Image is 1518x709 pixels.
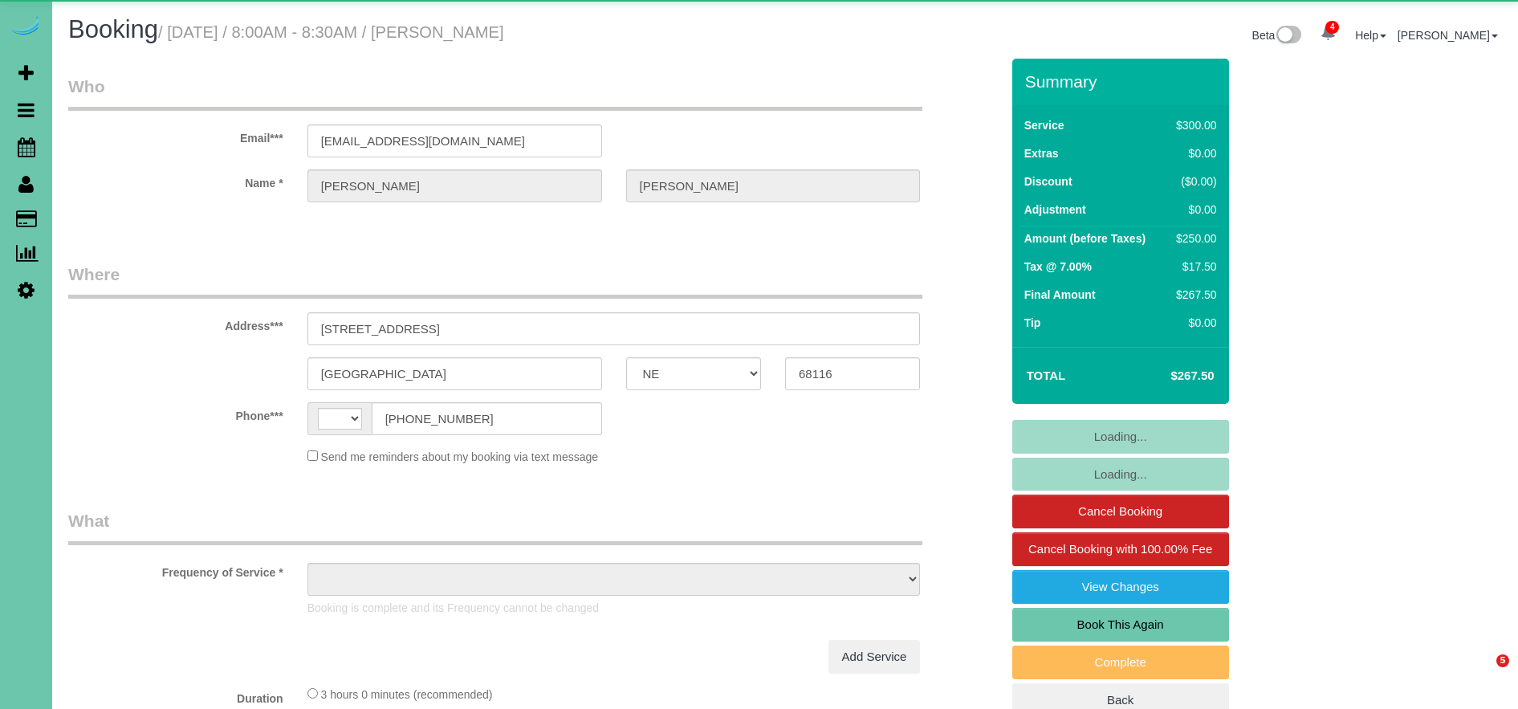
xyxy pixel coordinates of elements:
[56,169,295,191] label: Name *
[1398,29,1498,42] a: [PERSON_NAME]
[1170,315,1216,331] div: $0.00
[1463,654,1502,693] iframe: Intercom live chat
[158,23,504,41] small: / [DATE] / 8:00AM - 8:30AM / [PERSON_NAME]
[1024,259,1092,275] label: Tax @ 7.00%
[1170,117,1216,133] div: $300.00
[1024,145,1059,161] label: Extras
[1024,315,1041,331] label: Tip
[1024,230,1146,247] label: Amount (before Taxes)
[68,509,922,545] legend: What
[828,640,921,674] a: Add Service
[321,688,493,701] span: 3 hours 0 minutes (recommended)
[1024,202,1086,218] label: Adjustment
[1252,29,1302,42] a: Beta
[1170,287,1216,303] div: $267.50
[1027,369,1066,382] strong: Total
[1170,173,1216,189] div: ($0.00)
[10,16,42,39] img: Automaid Logo
[68,75,922,111] legend: Who
[1170,202,1216,218] div: $0.00
[1170,230,1216,247] div: $250.00
[1355,29,1386,42] a: Help
[1275,26,1301,47] img: New interface
[1012,495,1229,528] a: Cancel Booking
[1012,608,1229,642] a: Book This Again
[1024,173,1072,189] label: Discount
[68,15,158,43] span: Booking
[1024,287,1096,303] label: Final Amount
[307,600,921,616] p: Booking is complete and its Frequency cannot be changed
[1012,570,1229,604] a: View Changes
[56,685,295,707] label: Duration
[321,450,599,463] span: Send me reminders about my booking via text message
[1312,16,1344,51] a: 4
[1012,532,1229,566] a: Cancel Booking with 100.00% Fee
[1170,145,1216,161] div: $0.00
[1170,259,1216,275] div: $17.50
[1122,369,1214,383] h4: $267.50
[1025,72,1221,91] h3: Summary
[1028,542,1212,556] span: Cancel Booking with 100.00% Fee
[1325,21,1339,34] span: 4
[1024,117,1064,133] label: Service
[68,263,922,299] legend: Where
[1496,654,1509,667] span: 5
[56,559,295,581] label: Frequency of Service *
